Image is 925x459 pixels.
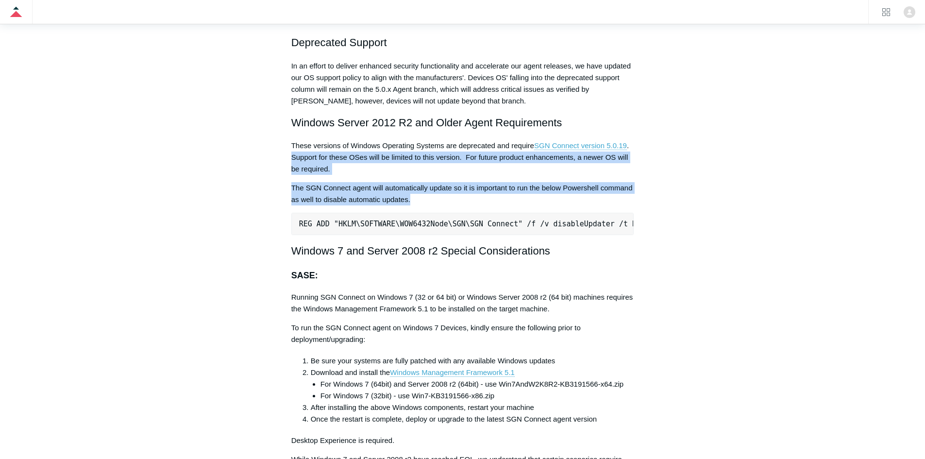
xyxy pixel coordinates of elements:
a: SGN Connect version 5.0.19 [534,141,627,150]
pre: REG ADD "HKLM\SOFTWARE\WOW6432Node\SGN\SGN Connect" /f /v disableUpdater /t REG_SZ /d 1 [291,213,634,235]
p: To run the SGN Connect agent on Windows 7 Devices, kindly ensure the following prior to deploymen... [291,322,634,345]
p: The SGN Connect agent will automatically update so it is important to run the below Powershell co... [291,182,634,205]
span: Once the restart is complete, deploy or upgrade to the latest SGN Connect agent version [311,415,597,423]
p: In an effort to deliver enhanced security functionality and accelerate our agent releases, we hav... [291,60,634,107]
span: Download and install the [311,368,390,376]
h2: Windows Server 2012 R2 and Older Agent Requirements [291,114,634,131]
span: Windows Management Framework 5.1 [390,368,515,376]
span: Be sure your systems are fully patched with any available Windows updates [311,357,555,365]
span: For Windows 7 (32bit) - use Win7-KB3191566-x86.zip [320,391,495,400]
span: After installing the above Windows components, restart your machine [311,403,534,411]
h2: Windows 7 and Server 2008 r2 Special Considerations [291,242,634,259]
span: For Windows 7 (64bit) and Server 2008 r2 (64bit) - use Win7AndW2K8R2-KB3191566-x64.zip [320,380,623,388]
span: Desktop Experience is required. [291,436,395,444]
h3: SASE: [291,269,634,283]
p: Running SGN Connect on Windows 7 (32 or 64 bit) or Windows Server 2008 r2 (64 bit) machines requi... [291,291,634,315]
a: Windows Management Framework 5.1 [390,368,515,377]
span: Deprecated Support [291,36,387,49]
img: user avatar [904,6,915,18]
p: These versions of Windows Operating Systems are deprecated and require . Support for these OSes w... [291,140,634,175]
zd-hc-trigger: Click your profile icon to open the profile menu [904,6,915,18]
